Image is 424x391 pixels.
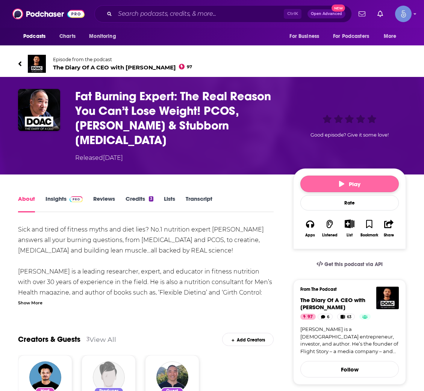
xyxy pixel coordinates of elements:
[18,29,55,44] button: open menu
[327,313,329,321] span: 6
[300,326,399,355] a: [PERSON_NAME] is a [DEMOGRAPHIC_DATA] entrepreneur, investor, and author. He’s the founder of Fli...
[18,89,60,131] img: Fat Burning Expert: The Real Reason You Can’t Lose Weight! PCOS, Menopause & Stubborn Belly Fat
[300,361,399,377] button: Follow
[115,8,284,20] input: Search podcasts, credits, & more...
[347,233,353,238] div: List
[89,335,116,343] a: View All
[187,65,192,69] span: 97
[347,313,351,321] span: 63
[55,29,80,44] a: Charts
[324,261,383,268] span: Get this podcast via API
[53,64,192,71] span: The Diary Of A CEO with [PERSON_NAME]
[307,313,313,321] span: 97
[94,5,352,23] div: Search podcasts, credits, & more...
[93,195,115,212] a: Reviews
[310,255,389,274] a: Get this podcast via API
[59,31,76,42] span: Charts
[126,195,153,212] a: Credits3
[339,180,360,188] span: Play
[284,9,301,19] span: Ctrl K
[23,31,45,42] span: Podcasts
[342,220,357,228] button: Show More Button
[18,55,406,73] a: The Diary Of A CEO with Steven BartlettEpisode from the podcastThe Diary Of A CEO with [PERSON_NA...
[86,336,89,343] div: 3
[376,287,399,309] img: The Diary Of A CEO with Steven Bartlett
[359,215,379,242] button: Bookmark
[395,6,412,22] img: User Profile
[70,196,83,202] img: Podchaser Pro
[75,153,123,162] div: Released [DATE]
[333,31,369,42] span: For Podcasters
[186,195,212,212] a: Transcript
[284,29,329,44] button: open menu
[28,55,46,73] img: The Diary Of A CEO with Steven Bartlett
[395,6,412,22] button: Show profile menu
[18,195,35,212] a: About
[75,89,281,147] h1: Fat Burning Expert: The Real Reason You Can’t Lose Weight! PCOS, Menopause & Stubborn Belly Fat
[300,287,393,292] h3: From The Podcast
[289,31,319,42] span: For Business
[18,335,80,344] a: Creators & Guests
[300,296,365,311] a: The Diary Of A CEO with Steven Bartlett
[53,57,192,62] span: Episode from the podcast
[340,215,359,242] div: Show More ButtonList
[395,6,412,22] span: Logged in as Spiral5-G1
[360,233,378,238] div: Bookmark
[300,176,399,192] button: Play
[300,195,399,211] div: Rate
[300,314,316,320] a: 97
[149,196,153,202] div: 3
[318,314,333,320] a: 6
[384,233,394,238] div: Share
[379,29,406,44] button: open menu
[310,132,389,138] span: Good episode? Give it some love!
[311,12,342,16] span: Open Advanced
[337,314,355,320] a: 63
[300,215,320,242] button: Apps
[322,233,338,238] div: Listened
[222,333,274,346] div: Add Creators
[84,29,126,44] button: open menu
[45,195,83,212] a: InsightsPodchaser Pro
[307,9,345,18] button: Open AdvancedNew
[328,29,380,44] button: open menu
[164,195,175,212] a: Lists
[332,5,345,12] span: New
[374,8,386,20] a: Show notifications dropdown
[89,31,116,42] span: Monitoring
[356,8,368,20] a: Show notifications dropdown
[379,215,399,242] button: Share
[12,7,85,21] img: Podchaser - Follow, Share and Rate Podcasts
[320,215,339,242] button: Listened
[300,296,365,311] span: The Diary Of A CEO with [PERSON_NAME]
[384,31,397,42] span: More
[305,233,315,238] div: Apps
